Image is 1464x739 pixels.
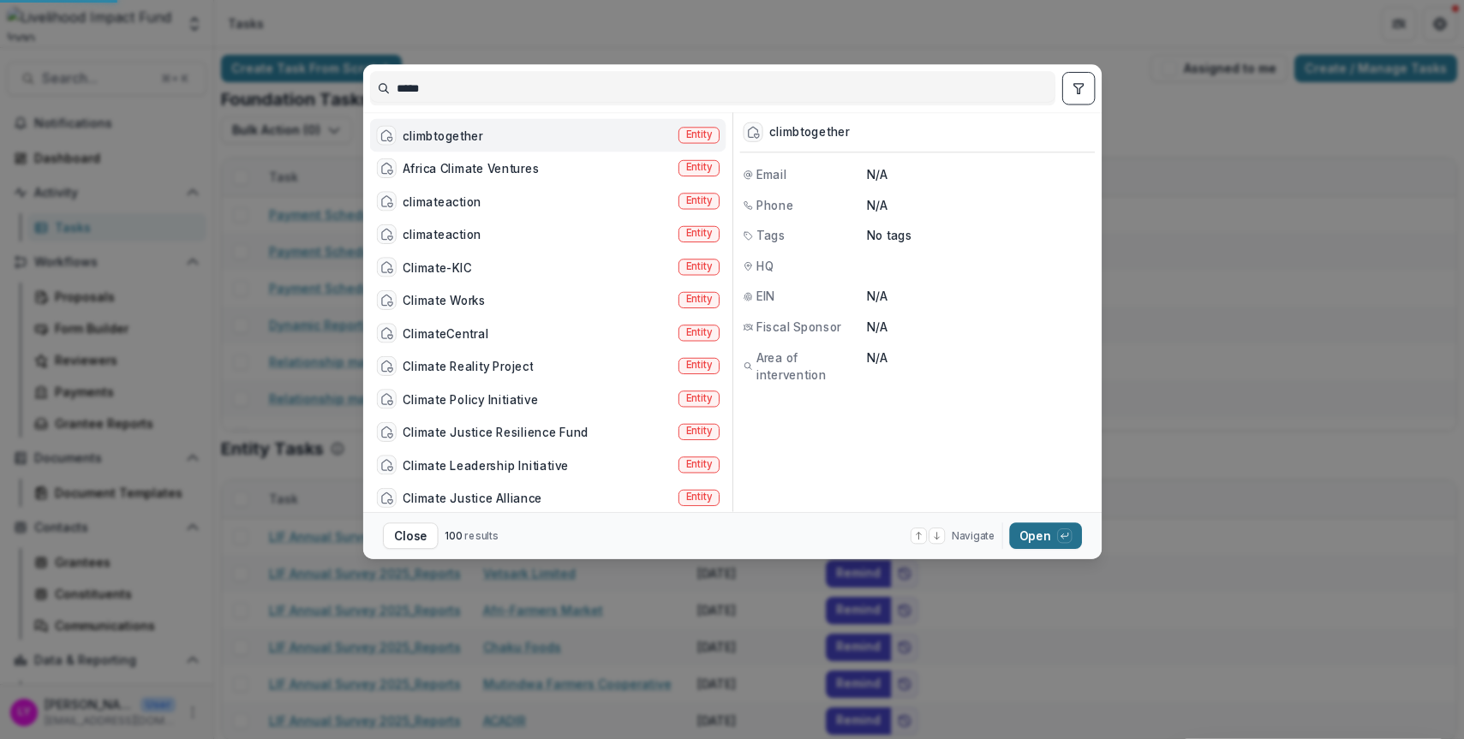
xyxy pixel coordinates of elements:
div: Climate Justice Resilience Fund [403,423,588,440]
span: Entity [685,195,712,207]
div: Climate Justice Alliance [403,489,542,506]
p: N/A [866,166,1091,183]
div: Climate-KIC [403,259,471,276]
span: Entity [685,261,712,273]
span: Entity [685,228,712,240]
span: results [464,529,498,541]
span: HQ [756,257,773,274]
span: 100 [445,529,462,541]
div: climbtogether [769,125,849,139]
span: Entity [685,360,712,372]
span: Entity [685,426,712,438]
div: Climate Leadership Initiative [403,456,568,474]
span: Fiscal Sponsor [756,319,840,336]
span: Entity [685,327,712,339]
span: Entity [685,162,712,174]
span: EIN [756,288,774,305]
div: Climate Reality Project [403,357,533,374]
p: N/A [866,196,1091,213]
span: Entity [685,294,712,306]
div: Climate Policy Initiative [403,390,538,408]
button: toggle filters [1061,72,1094,104]
div: climbtogether [403,127,482,144]
button: Open [1009,522,1082,549]
span: Entity [685,129,712,141]
div: climateaction [403,225,481,242]
div: ClimateCentral [403,325,488,342]
div: Africa Climate Ventures [403,159,539,176]
span: Entity [685,492,712,504]
div: climateaction [403,193,481,210]
button: Close [383,522,438,549]
p: N/A [866,319,1091,336]
span: Entity [685,393,712,405]
p: No tags [866,227,911,244]
div: Climate Works [403,291,485,308]
span: Phone [756,196,792,213]
p: N/A [866,349,1091,366]
span: Email [756,166,786,183]
span: Area of intervention [756,349,866,383]
span: Navigate [951,528,995,543]
p: N/A [866,288,1091,305]
span: Tags [756,227,785,244]
span: Entity [685,459,712,471]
